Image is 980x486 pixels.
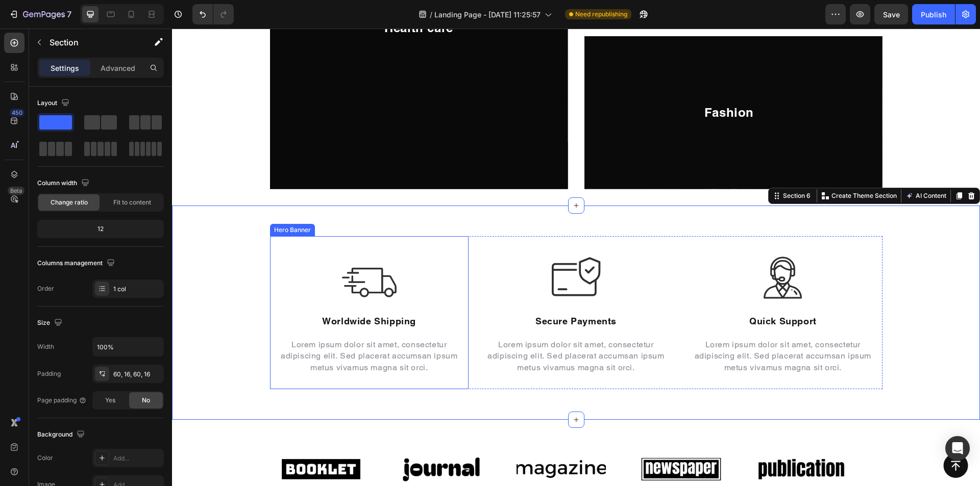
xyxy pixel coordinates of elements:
button: AI Content [731,161,776,173]
p: Lorem ipsum dolor sit amet, consectetur adipiscing elit. Sed placerat accumsan ipsum metus vivamu... [314,311,494,345]
div: Background Image [511,208,710,361]
div: Color [37,453,53,463]
div: Hero Banner [100,197,141,206]
div: Padding [37,369,61,378]
span: Yes [105,396,115,405]
div: Layout [37,96,71,110]
div: Width [37,342,54,351]
div: Section 6 [609,163,641,172]
div: 60, 16, 60, 16 [113,370,161,379]
h2: Worldwide Shipping [106,285,288,301]
p: Lorem ipsum dolor sit amet, consectetur adipiscing elit. Sed placerat accumsan ipsum metus vivamu... [521,311,701,345]
p: Create Theme Section [659,163,725,172]
h2: Quick Support [520,285,702,301]
iframe: Design area [172,29,980,486]
span: Landing Page - [DATE] 11:25:57 [434,9,541,20]
span: No [142,396,150,405]
div: Background Image [98,208,297,361]
div: Add... [113,454,161,463]
span: Save [883,10,900,19]
div: Beta [8,187,24,195]
span: Need republishing [575,10,627,19]
p: Section [50,36,133,48]
div: Order [37,284,54,293]
p: Settings [51,63,79,73]
button: 7 [4,4,76,24]
input: Auto [93,338,163,356]
h2: Fashion [421,75,694,93]
div: 12 [39,222,162,236]
img: gempages_581436246564274771-3a580551-d328-414c-8cb6-f6fb5028abbe.png [170,222,225,276]
div: 1 col [113,285,161,294]
div: Open Intercom Messenger [945,436,970,461]
p: Lorem ipsum dolor sit amet, consectetur adipiscing elit. Sed placerat accumsan ipsum metus vivamu... [107,311,287,345]
span: / [430,9,432,20]
button: Publish [912,4,955,24]
div: Undo/Redo [192,4,234,24]
button: Save [874,4,908,24]
div: Column width [37,176,91,190]
div: 450 [10,109,24,117]
div: Size [37,316,64,330]
p: Advanced [101,63,135,73]
div: Background [37,428,87,442]
img: gempages_581436246564274771-8b0abd55-26ed-4262-9198-91302839ef5d.png [583,222,638,276]
span: Change ratio [51,198,88,207]
div: Publish [921,9,946,20]
p: 7 [67,8,71,20]
img: gempages_581436246564274771-29f6c27e-74c3-41b4-bada-caad877d29ba.png [377,222,431,276]
div: Page padding [37,396,87,405]
span: Fit to content [113,198,151,207]
h2: Secure Payments [313,285,495,301]
div: Background Image [305,208,503,361]
div: Columns management [37,257,117,270]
